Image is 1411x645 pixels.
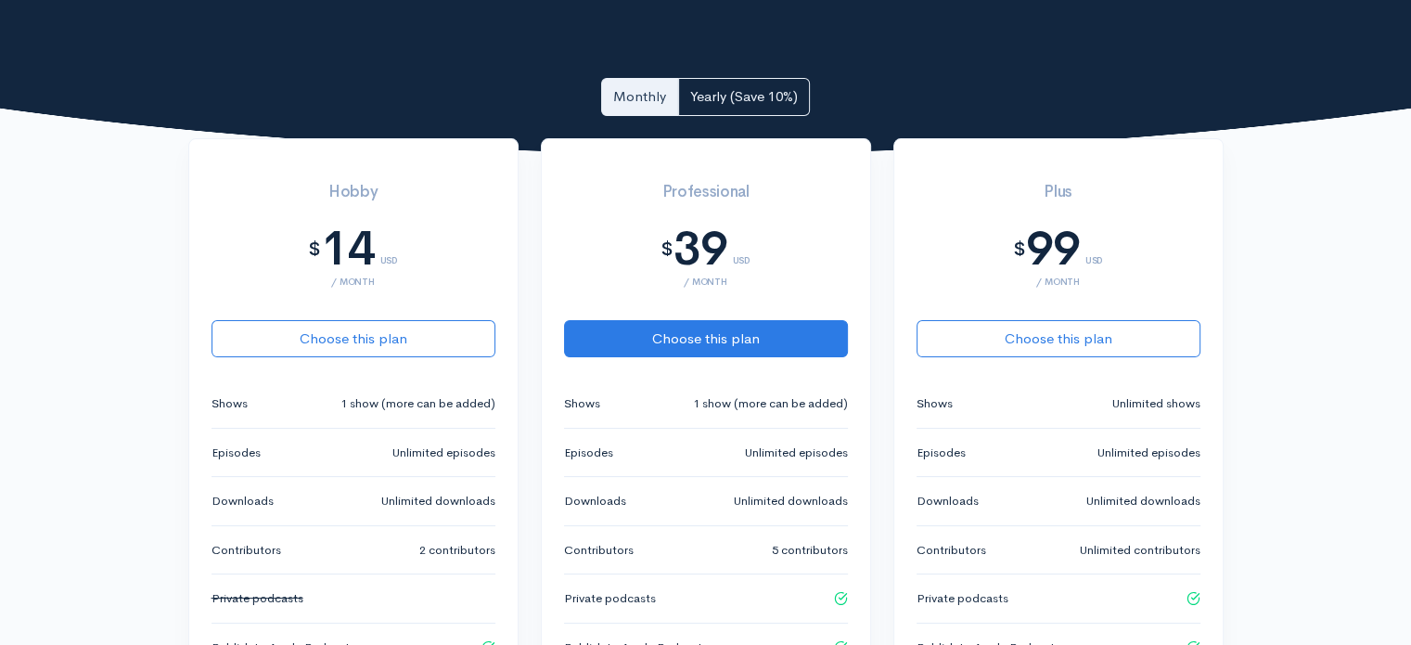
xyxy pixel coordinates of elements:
div: 99 [1026,223,1080,276]
small: Contributors [564,541,634,560]
small: Downloads [564,492,626,510]
small: 1 show (more can be added) [693,394,848,413]
a: Monthly [601,78,678,116]
small: Unlimited downloads [1086,492,1200,510]
div: $ [661,239,673,260]
div: $ [308,239,321,260]
small: Downloads [917,492,979,510]
small: Unlimited downloads [734,492,848,510]
div: 39 [673,223,727,276]
a: Yearly (Save 10%) [678,78,810,116]
small: Unlimited contributors [1080,541,1200,560]
small: Unlimited episodes [1097,444,1200,462]
h3: Hobby [212,184,495,201]
div: $ [1013,239,1026,260]
small: Unlimited episodes [392,444,495,462]
small: Contributors [917,541,986,560]
small: 2 contributors [419,541,495,560]
div: USD [380,233,398,265]
small: Episodes [564,444,613,462]
small: Unlimited downloads [381,492,495,510]
s: Private podcasts [212,590,303,606]
div: 14 [321,223,375,276]
div: USD [1085,233,1103,265]
button: Choose this plan [564,320,848,358]
div: USD [733,233,750,265]
small: Downloads [212,492,274,510]
small: Episodes [212,444,261,462]
button: Choose this plan [917,320,1200,358]
small: Unlimited shows [1112,394,1200,413]
small: Shows [564,394,600,413]
small: 1 show (more can be added) [340,394,495,413]
button: Choose this plan [212,320,495,358]
small: 5 contributors [772,541,848,560]
h3: Plus [917,184,1200,201]
div: / month [917,277,1200,287]
small: Private podcasts [564,589,656,608]
div: / month [212,277,495,287]
small: Episodes [917,444,966,462]
small: Unlimited episodes [745,444,848,462]
h3: Professional [564,184,848,201]
small: Private podcasts [917,589,1008,608]
small: Contributors [212,541,281,560]
div: / month [564,277,848,287]
small: Shows [917,394,953,413]
small: Shows [212,394,248,413]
